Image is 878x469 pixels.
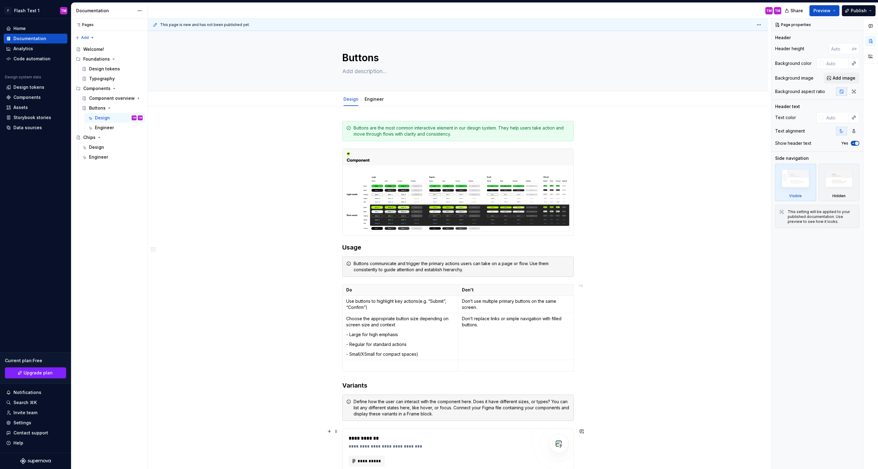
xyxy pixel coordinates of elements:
a: Invite team [4,408,67,418]
button: Publish [842,5,876,16]
a: Design [79,142,145,152]
div: Buttons communicate and trigger the primary actions users can take on a page or flow. Use them co... [354,261,570,273]
div: Hidden [832,193,846,198]
a: Code automation [4,54,67,64]
h3: Variants [342,381,574,390]
div: TM [133,115,136,121]
a: Engineer [79,152,145,162]
a: Data sources [4,123,67,133]
button: FFlash Test 1TM [1,4,70,17]
div: Text alignment [775,128,805,134]
div: Components [13,94,41,100]
div: Background color [775,60,812,66]
div: Documentation [13,36,46,42]
p: px [852,46,857,51]
h3: Usage [342,243,574,252]
button: Search ⌘K [4,398,67,407]
div: Show header text [775,140,811,146]
div: Visible [775,164,816,201]
a: Documentation [4,34,67,43]
div: Settings [13,420,31,426]
div: Current plan : Free [5,358,66,364]
a: Components [4,92,67,102]
div: Engineer [362,92,386,105]
div: Background aspect ratio [775,88,825,95]
span: Preview [813,8,831,14]
div: Flash Test 1 [14,8,39,14]
div: TM [61,8,66,13]
button: Share [782,5,807,16]
div: Text color [775,114,796,121]
strong: Don't [462,287,474,292]
div: Typography [89,76,115,82]
span: Add [81,35,89,40]
div: Define how the user can interact with the component here. Does it have different sizes, or types?... [354,399,570,417]
div: Design system data [5,75,41,80]
div: Data sources [13,125,42,131]
span: Publish [851,8,867,14]
a: DesignTMTM [85,113,145,123]
input: Auto [829,43,852,54]
div: Foundations [83,56,110,62]
span: This page is new and has not been published yet. [160,22,250,27]
a: Home [4,24,67,33]
div: Page tree [73,44,145,162]
p: - Regular for standard actions [346,341,454,347]
div: Welcome! [83,46,104,52]
p: Choose the appropriate button size depending on screen size and context [346,316,454,328]
p: - Large for high emphasis [346,332,454,338]
button: Help [4,438,67,448]
div: Chips [83,134,96,141]
div: Engineer [95,125,114,131]
div: Design [341,92,361,105]
a: Analytics [4,44,67,54]
img: a03f74bd-7346-4866-a998-c9821f9435a4.png [343,149,573,235]
div: Home [13,25,26,32]
div: Component overview [89,95,135,101]
div: Header height [775,46,804,52]
div: TM [139,115,142,121]
div: Foundations [73,54,145,64]
div: Contact support [13,430,48,436]
div: Components [73,84,145,93]
div: Invite team [13,410,37,416]
a: Typography [79,74,145,84]
a: Component overview [79,93,145,103]
div: Hidden [819,164,860,201]
div: Help [13,440,23,446]
a: Chips [73,133,145,142]
div: Documentation [76,8,134,14]
a: Storybook stories [4,113,67,122]
textarea: Buttons [341,51,572,65]
div: F [4,7,12,14]
p: Don’t use multiple primary buttons on the same screen. [462,298,570,310]
a: Welcome! [73,44,145,54]
div: Buttons [89,105,106,111]
div: Assets [13,104,28,111]
div: Notifications [13,389,41,396]
div: Pages [73,22,94,27]
div: This setting will be applied to your published documentation. Use preview to see how it looks. [788,209,855,224]
div: Header text [775,103,800,110]
span: Add image [833,75,855,81]
p: Don’t replace links or simple navigation with filled buttons. [462,316,570,328]
a: Design [343,96,358,102]
div: Header [775,35,791,41]
p: - Small/XSmall for compact spaces) [346,351,454,357]
a: Engineer [85,123,145,133]
div: Design [89,144,104,150]
div: Background image [775,75,813,81]
a: Design tokens [4,82,67,92]
span: Share [790,8,803,14]
div: Code automation [13,56,51,62]
div: Design tokens [89,66,120,72]
input: Auto [824,112,849,123]
div: Analytics [13,46,33,52]
button: Add image [824,73,859,84]
div: Side navigation [775,155,809,161]
div: Design [95,115,110,121]
strong: Do [346,287,352,292]
button: Preview [809,5,839,16]
a: Supernova Logo [20,458,51,464]
label: Yes [841,141,848,146]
